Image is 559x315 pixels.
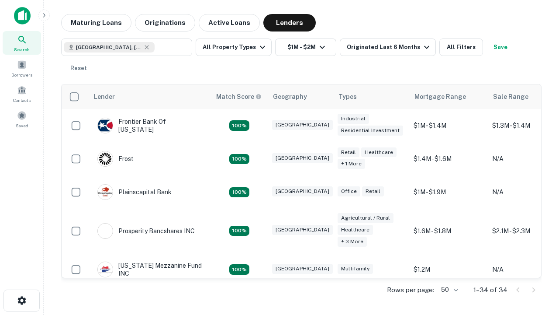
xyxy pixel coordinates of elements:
h6: Match Score [216,92,260,101]
div: [GEOGRAPHIC_DATA] [272,225,333,235]
div: Originated Last 6 Months [347,42,432,52]
div: Healthcare [338,225,373,235]
div: Matching Properties: 4, hasApolloMatch: undefined [229,187,249,198]
button: Originated Last 6 Months [340,38,436,56]
th: Types [333,84,409,109]
img: picture [98,262,113,277]
div: Types [338,91,357,102]
div: [GEOGRAPHIC_DATA] [272,120,333,130]
img: picture [98,151,113,166]
div: [GEOGRAPHIC_DATA] [272,186,333,196]
div: Healthcare [361,147,397,157]
div: Lender [94,91,115,102]
button: Originations [135,14,195,31]
th: Capitalize uses an advanced AI algorithm to match your search with the best lender. The match sco... [211,84,268,109]
div: Matching Properties: 5, hasApolloMatch: undefined [229,264,249,275]
button: $1M - $2M [275,38,336,56]
div: Frontier Bank Of [US_STATE] [97,118,202,133]
span: Search [14,46,30,53]
span: Saved [16,122,28,129]
span: Borrowers [11,71,32,78]
div: Residential Investment [338,126,403,136]
button: All Property Types [196,38,272,56]
div: Matching Properties: 6, hasApolloMatch: undefined [229,226,249,236]
div: + 3 more [338,237,367,247]
a: Saved [3,107,41,131]
div: Industrial [338,114,369,124]
div: Frost [97,151,134,167]
div: Office [338,186,360,196]
button: Maturing Loans [61,14,131,31]
p: 1–34 of 34 [473,285,507,295]
a: Borrowers [3,56,41,80]
div: Retail [338,147,359,157]
div: Mortgage Range [414,91,466,102]
div: 50 [438,283,459,296]
span: [GEOGRAPHIC_DATA], [GEOGRAPHIC_DATA], [GEOGRAPHIC_DATA] [76,43,141,51]
img: picture [98,118,113,133]
td: $1M - $1.9M [409,175,488,209]
div: [US_STATE] Mezzanine Fund INC [97,262,202,277]
p: Rows per page: [387,285,434,295]
div: Matching Properties: 4, hasApolloMatch: undefined [229,120,249,131]
div: Plainscapital Bank [97,184,172,200]
div: Multifamily [338,264,373,274]
div: [GEOGRAPHIC_DATA] [272,264,333,274]
img: capitalize-icon.png [14,7,31,24]
div: + 1 more [338,159,365,169]
div: Sale Range [493,91,528,102]
img: picture [98,224,113,238]
a: Search [3,31,41,55]
button: Active Loans [199,14,260,31]
a: Contacts [3,82,41,105]
td: $1M - $1.4M [409,109,488,142]
div: Prosperity Bancshares INC [97,223,195,239]
span: Contacts [13,97,31,104]
button: Save your search to get updates of matches that match your search criteria. [487,38,514,56]
td: $1.6M - $1.8M [409,209,488,253]
th: Geography [268,84,333,109]
img: picture [98,185,113,199]
button: All Filters [439,38,483,56]
div: Retail [362,186,384,196]
button: Lenders [263,14,316,31]
th: Mortgage Range [409,84,488,109]
button: Reset [65,59,93,77]
div: Agricultural / Rural [338,213,393,223]
div: Geography [273,91,307,102]
td: $1.4M - $1.6M [409,142,488,175]
div: Capitalize uses an advanced AI algorithm to match your search with the best lender. The match sco... [216,92,262,101]
th: Lender [89,84,211,109]
td: $1.2M [409,253,488,286]
div: [GEOGRAPHIC_DATA] [272,153,333,163]
div: Matching Properties: 4, hasApolloMatch: undefined [229,154,249,164]
iframe: Chat Widget [515,245,559,287]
